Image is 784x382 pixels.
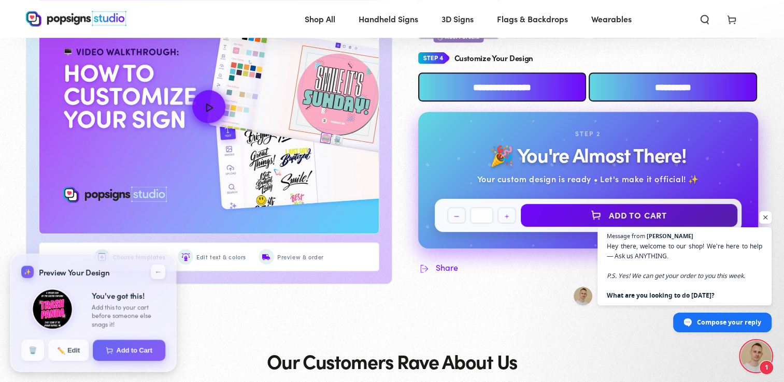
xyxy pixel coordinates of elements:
span: Wearables [591,11,632,26]
a: Flags & Backdrops [489,5,576,33]
button: Add to Cart [93,340,165,361]
span: Message from [607,233,645,239]
span: Flags & Backdrops [497,11,568,26]
div: Preview Your Design [21,265,109,279]
h4: Customize Your Design [454,54,533,63]
span: Edit text & colors [196,252,246,262]
span: Choose templates [113,252,166,262]
span: [PERSON_NAME] [647,233,693,239]
a: Handheld Signs [351,5,426,33]
button: 🗑️ [21,340,44,361]
button: ← [151,265,165,279]
div: Add this to your cart before someone else snags it! [92,302,165,328]
span: 1 [759,360,774,375]
span: Preview & order [277,252,324,262]
summary: Search our site [691,7,718,30]
span: Compose your reply [697,313,761,331]
img: Edit text & colors [182,253,190,261]
a: Shop All [297,5,343,33]
img: Cart [106,347,113,354]
div: Step 2 [575,128,601,140]
a: Wearables [583,5,639,33]
div: Your custom design is ready • Let's make it official! ✨ [435,171,742,186]
a: 3D Signs [434,5,481,33]
span: Hey there, welcome to our shop! We're here to help — Ask us ANYTHING. [607,241,762,300]
div: Open chat [740,341,772,372]
span: Handheld Signs [359,11,418,26]
img: Design Side 1 [32,288,73,330]
div: ✨ [21,266,34,278]
h2: Our Customers Rave About Us [267,350,517,372]
h2: 🎉 You're Almost There! [490,144,686,165]
span: Share [436,262,458,272]
div: You've got this! [92,290,165,301]
span: ✏️ [57,347,64,354]
img: Choose templates [98,253,106,261]
span: Shop All [305,11,335,26]
button: ✏️Edit [48,340,89,361]
button: Share [418,261,458,274]
img: Popsigns Studio [26,11,126,26]
img: Preview & order [262,253,270,261]
button: Add to Cart [520,204,737,227]
img: Step 4 [418,49,449,68]
span: 3D Signs [441,11,474,26]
